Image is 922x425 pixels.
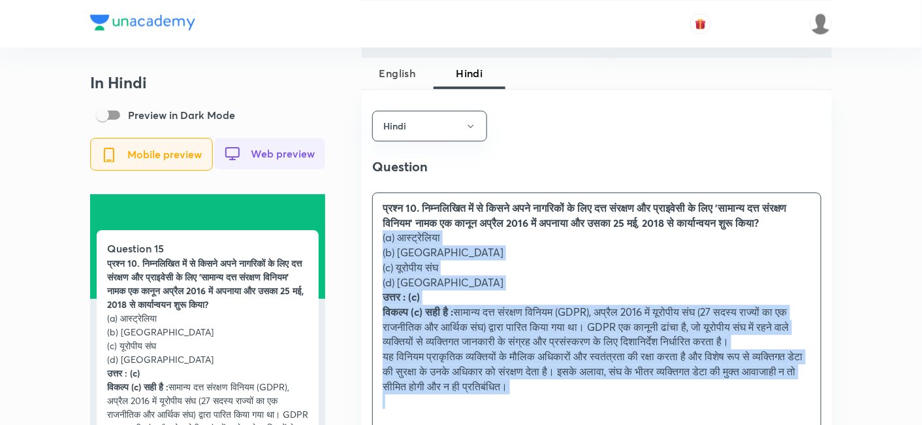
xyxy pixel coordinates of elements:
span: (a) आस्ट्रेलिया [107,312,157,324]
span: Hindi [441,65,498,81]
span: (b) [GEOGRAPHIC_DATA] [107,326,214,338]
span: Web preview [251,148,315,160]
h5: Question 15 [107,241,308,256]
a: Company Logo [90,14,195,33]
strong: विकल्प (c) सही है : [383,305,453,318]
span: (c) यूरोपीय संघ [383,260,438,274]
img: Company Logo [90,14,195,30]
span: (a) आस्ट्रेलिया [383,230,440,244]
span: (c) यूरोपीय संघ [107,339,156,352]
img: avatar [695,18,707,29]
span: सामान्य दत्त संरक्षण विनियम (GDPR), अप्रैल 2016 में यूरोपीय संघ (27 सदस्य राज्यों का एक राजनीतिक ... [383,305,789,348]
span: यह विनियम प्राकृतिक व्यक्तियों के मौलिक अधिकारों और स्वतंत्रता की रक्षा करता है और विशेष रूप से व... [383,349,803,392]
strong: प्रश्न 10. निम्नलिखित में से किसने अपने नागरिकों के लिए दत्त संरक्षण और प्राइवेसी के लिए 'सामान्य... [107,257,304,311]
img: Rajesh Kumar [810,12,832,35]
button: Hindi [372,110,487,141]
span: Mobile preview [127,148,202,160]
span: (d) [GEOGRAPHIC_DATA] [107,353,214,365]
h3: In Hindi [90,73,325,92]
span: (b) [GEOGRAPHIC_DATA] [383,245,503,259]
button: avatar [690,13,711,34]
strong: प्रश्न 10. निम्नलिखित में से किसने अपने नागरिकों के लिए दत्त संरक्षण और प्राइवेसी के लिए 'सामान्य... [383,201,787,229]
strong: उत्तर : (c) [383,290,420,303]
span: (d) [GEOGRAPHIC_DATA] [383,275,503,289]
h4: Question [372,157,821,177]
strong: उत्तर : (c) [107,367,140,379]
strong: विकल्प (c) सही है : [107,381,168,393]
p: Preview in Dark Mode [128,107,235,123]
span: English [370,65,426,81]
